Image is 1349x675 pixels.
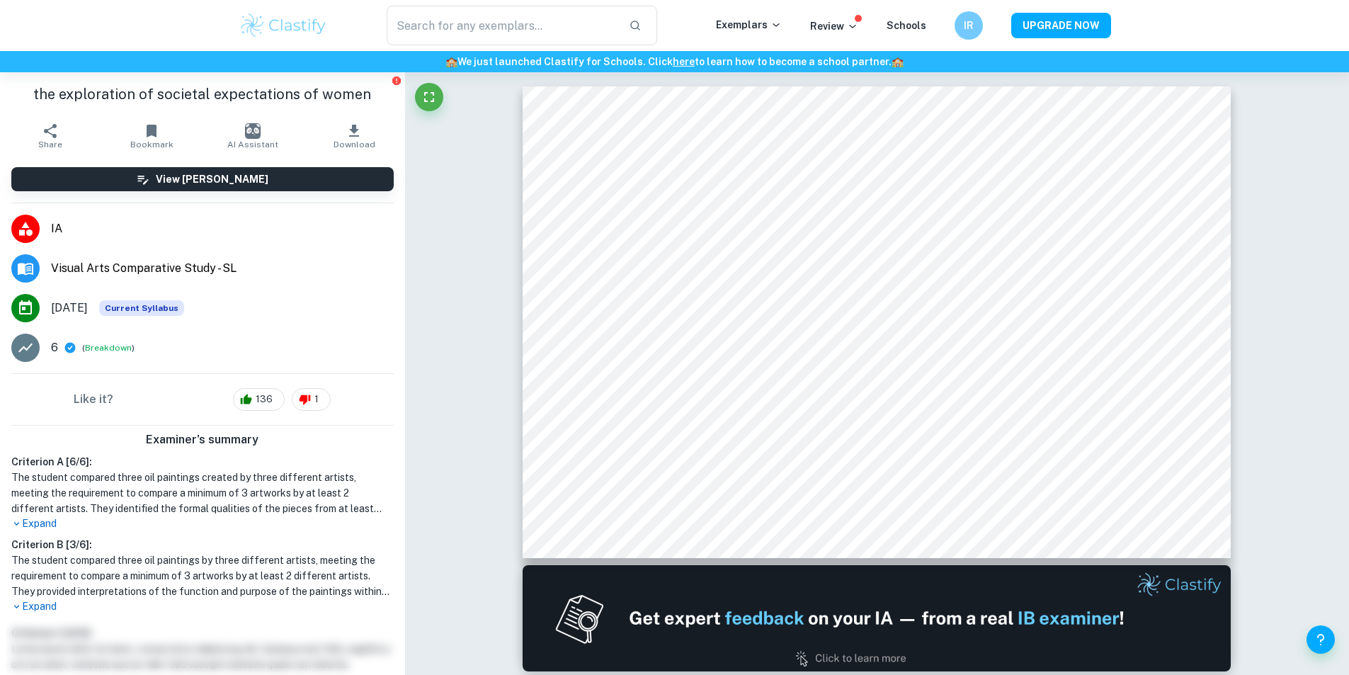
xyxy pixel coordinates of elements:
[156,171,268,187] h6: View [PERSON_NAME]
[245,123,261,139] img: AI Assistant
[99,300,184,316] div: This exemplar is based on the current syllabus. Feel free to refer to it for inspiration/ideas wh...
[11,84,394,105] h1: the exploration of societal expectations of women
[3,54,1346,69] h6: We just launched Clastify for Schools. Click to learn how to become a school partner.
[892,56,904,67] span: 🏫
[11,599,394,614] p: Expand
[11,516,394,531] p: Expand
[38,140,62,149] span: Share
[1011,13,1111,38] button: UPGRADE NOW
[11,470,394,516] h1: The student compared three oil paintings created by three different artists, meeting the requirem...
[387,6,618,45] input: Search for any exemplars...
[233,388,285,411] div: 136
[11,537,394,552] h6: Criterion B [ 3 / 6 ]:
[304,116,405,156] button: Download
[51,260,394,277] span: Visual Arts Comparative Study - SL
[392,75,402,86] button: Report issue
[82,341,135,355] span: ( )
[960,18,977,33] h6: IR
[227,140,278,149] span: AI Assistant
[11,167,394,191] button: View [PERSON_NAME]
[51,220,394,237] span: IA
[51,339,58,356] p: 6
[99,300,184,316] span: Current Syllabus
[74,391,113,408] h6: Like it?
[810,18,858,34] p: Review
[51,300,88,317] span: [DATE]
[6,431,399,448] h6: Examiner's summary
[203,116,304,156] button: AI Assistant
[101,116,203,156] button: Bookmark
[85,341,132,354] button: Breakdown
[11,552,394,599] h1: The student compared three oil paintings by three different artists, meeting the requirement to c...
[415,83,443,111] button: Fullscreen
[445,56,457,67] span: 🏫
[292,388,331,411] div: 1
[11,454,394,470] h6: Criterion A [ 6 / 6 ]:
[716,17,782,33] p: Exemplars
[887,20,926,31] a: Schools
[248,392,280,407] span: 136
[673,56,695,67] a: here
[523,565,1231,671] img: Ad
[130,140,173,149] span: Bookmark
[955,11,983,40] button: IR
[307,392,326,407] span: 1
[334,140,375,149] span: Download
[239,11,329,40] img: Clastify logo
[1307,625,1335,654] button: Help and Feedback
